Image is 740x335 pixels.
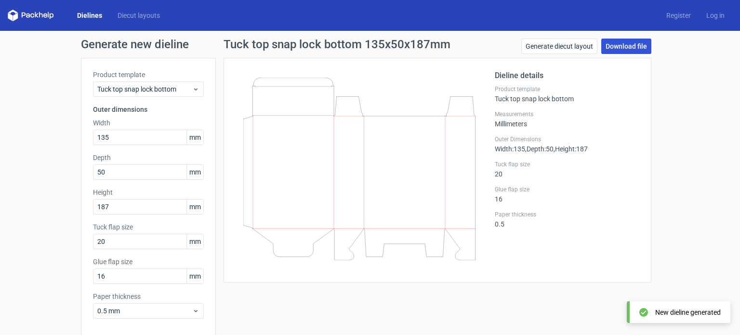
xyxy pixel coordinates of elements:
span: Width : 135 [495,145,525,153]
label: Glue flap size [495,186,639,193]
a: Log in [699,11,732,20]
label: Measurements [495,110,639,118]
div: New dieline generated [655,308,721,317]
div: 16 [495,186,639,203]
span: , Depth : 50 [525,145,554,153]
div: 0.5 [495,211,639,228]
div: Millimeters [495,110,639,128]
a: Dielines [69,11,110,20]
span: , Height : 187 [554,145,588,153]
label: Height [93,188,204,197]
div: 20 [495,161,639,178]
a: Diecut layouts [110,11,168,20]
div: Tuck top snap lock bottom [495,85,639,103]
label: Tuck flap size [93,222,204,232]
span: mm [186,165,203,179]
span: 0.5 mm [97,306,192,316]
h1: Tuck top snap lock bottom 135x50x187mm [224,39,450,50]
label: Paper thickness [495,211,639,218]
label: Paper thickness [93,292,204,301]
label: Glue flap size [93,257,204,267]
span: mm [186,269,203,283]
h1: Generate new dieline [81,39,659,50]
label: Product template [495,85,639,93]
h2: Dieline details [495,70,639,81]
label: Width [93,118,204,128]
a: Generate diecut layout [521,39,597,54]
span: Tuck top snap lock bottom [97,84,192,94]
label: Product template [93,70,204,80]
label: Outer Dimensions [495,135,639,143]
a: Download file [601,39,651,54]
h3: Outer dimensions [93,105,204,114]
label: Tuck flap size [495,161,639,168]
span: mm [186,200,203,214]
label: Depth [93,153,204,162]
span: mm [186,234,203,249]
span: mm [186,130,203,145]
a: Register [659,11,699,20]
